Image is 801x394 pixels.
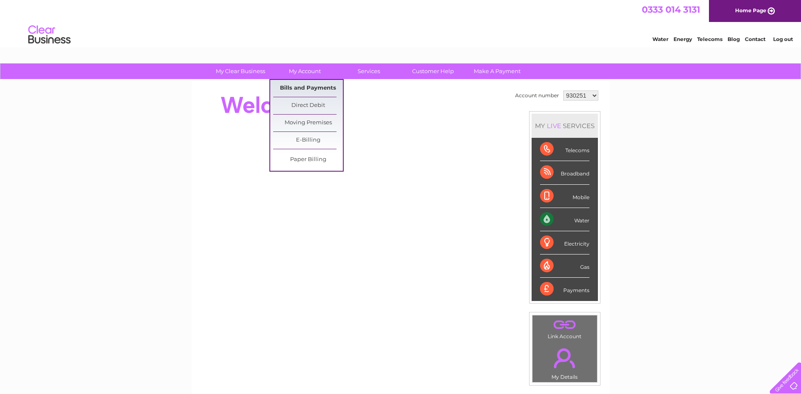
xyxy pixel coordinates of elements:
[273,151,343,168] a: Paper Billing
[673,36,692,42] a: Energy
[273,97,343,114] a: Direct Debit
[532,315,597,342] td: Link Account
[540,208,589,231] div: Water
[206,63,275,79] a: My Clear Business
[532,341,597,383] td: My Details
[270,63,339,79] a: My Account
[642,4,700,15] a: 0333 014 3131
[540,278,589,301] div: Payments
[273,132,343,149] a: E-Billing
[28,22,71,48] img: logo.png
[540,138,589,161] div: Telecoms
[532,114,598,138] div: MY SERVICES
[273,80,343,97] a: Bills and Payments
[398,63,468,79] a: Customer Help
[540,185,589,208] div: Mobile
[697,36,722,42] a: Telecoms
[462,63,532,79] a: Make A Payment
[513,88,561,103] td: Account number
[773,36,793,42] a: Log out
[540,161,589,184] div: Broadband
[745,36,766,42] a: Contact
[273,115,343,131] a: Moving Premises
[545,122,563,130] div: LIVE
[728,36,740,42] a: Blog
[535,343,595,373] a: .
[201,5,600,41] div: Clear Business is a trading name of Verastar Limited (registered in [GEOGRAPHIC_DATA] No. 3667643...
[334,63,404,79] a: Services
[540,231,589,254] div: Electricity
[652,36,668,42] a: Water
[535,317,595,332] a: .
[540,254,589,278] div: Gas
